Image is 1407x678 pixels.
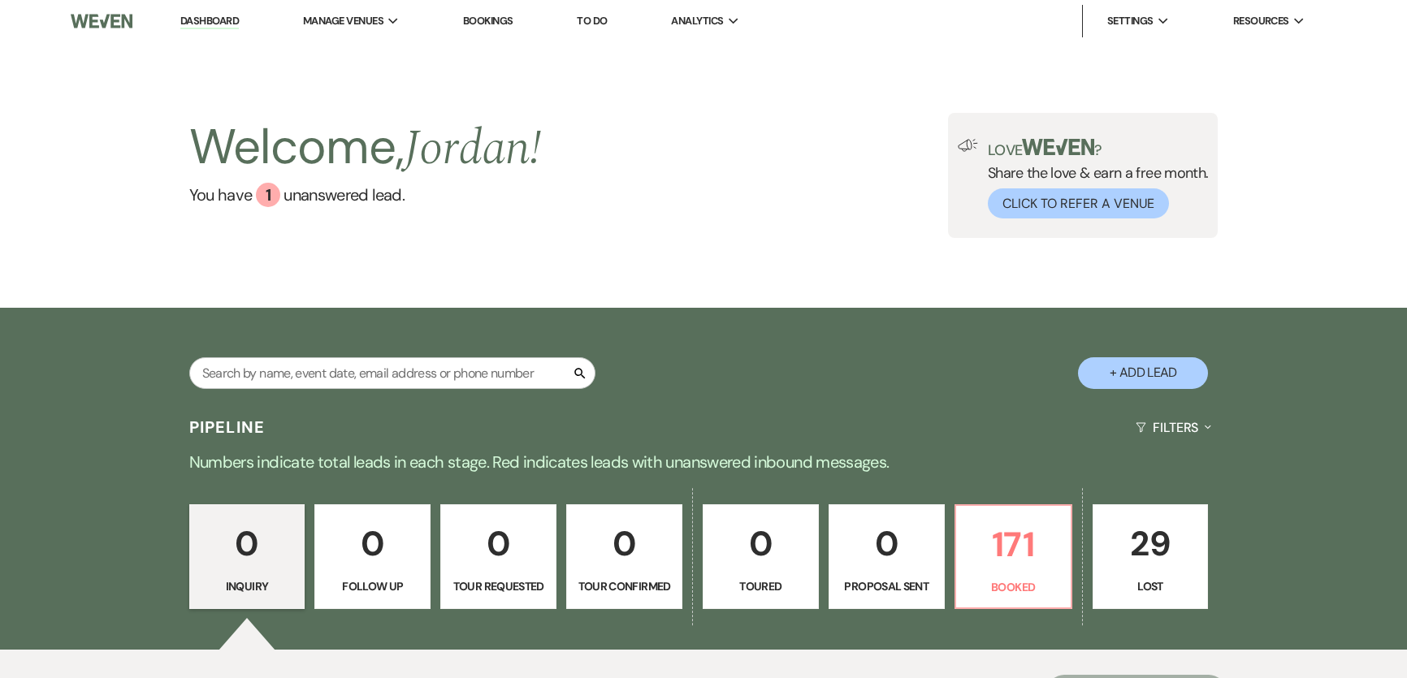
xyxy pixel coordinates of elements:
[703,504,819,610] a: 0Toured
[451,577,546,595] p: Tour Requested
[189,416,266,438] h3: Pipeline
[256,183,280,207] div: 1
[566,504,682,610] a: 0Tour Confirmed
[404,111,541,186] span: Jordan !
[200,577,295,595] p: Inquiry
[839,577,934,595] p: Proposal Sent
[1103,577,1198,595] p: Lost
[988,139,1209,158] p: Love ?
[1103,516,1198,571] p: 29
[119,449,1288,475] p: Numbers indicate total leads in each stage. Red indicates leads with unanswered inbound messages.
[303,13,383,29] span: Manage Venues
[958,139,978,152] img: loud-speaker-illustration.svg
[713,516,808,571] p: 0
[451,516,546,571] p: 0
[966,578,1061,596] p: Booked
[577,14,607,28] a: To Do
[577,516,672,571] p: 0
[189,357,595,389] input: Search by name, event date, email address or phone number
[966,517,1061,572] p: 171
[988,188,1169,218] button: Click to Refer a Venue
[325,516,420,571] p: 0
[180,14,239,29] a: Dashboard
[1093,504,1209,610] a: 29Lost
[189,113,541,183] h2: Welcome,
[463,14,513,28] a: Bookings
[839,516,934,571] p: 0
[671,13,723,29] span: Analytics
[189,183,541,207] a: You have 1 unanswered lead.
[955,504,1072,610] a: 171Booked
[829,504,945,610] a: 0Proposal Sent
[1129,406,1218,449] button: Filters
[713,577,808,595] p: Toured
[577,577,672,595] p: Tour Confirmed
[325,577,420,595] p: Follow Up
[200,516,295,571] p: 0
[1107,13,1154,29] span: Settings
[189,504,305,610] a: 0Inquiry
[1233,13,1289,29] span: Resources
[314,504,431,610] a: 0Follow Up
[1078,357,1208,389] button: + Add Lead
[1022,139,1094,155] img: weven-logo-green.svg
[978,139,1209,218] div: Share the love & earn a free month.
[71,4,132,38] img: Weven Logo
[440,504,556,610] a: 0Tour Requested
